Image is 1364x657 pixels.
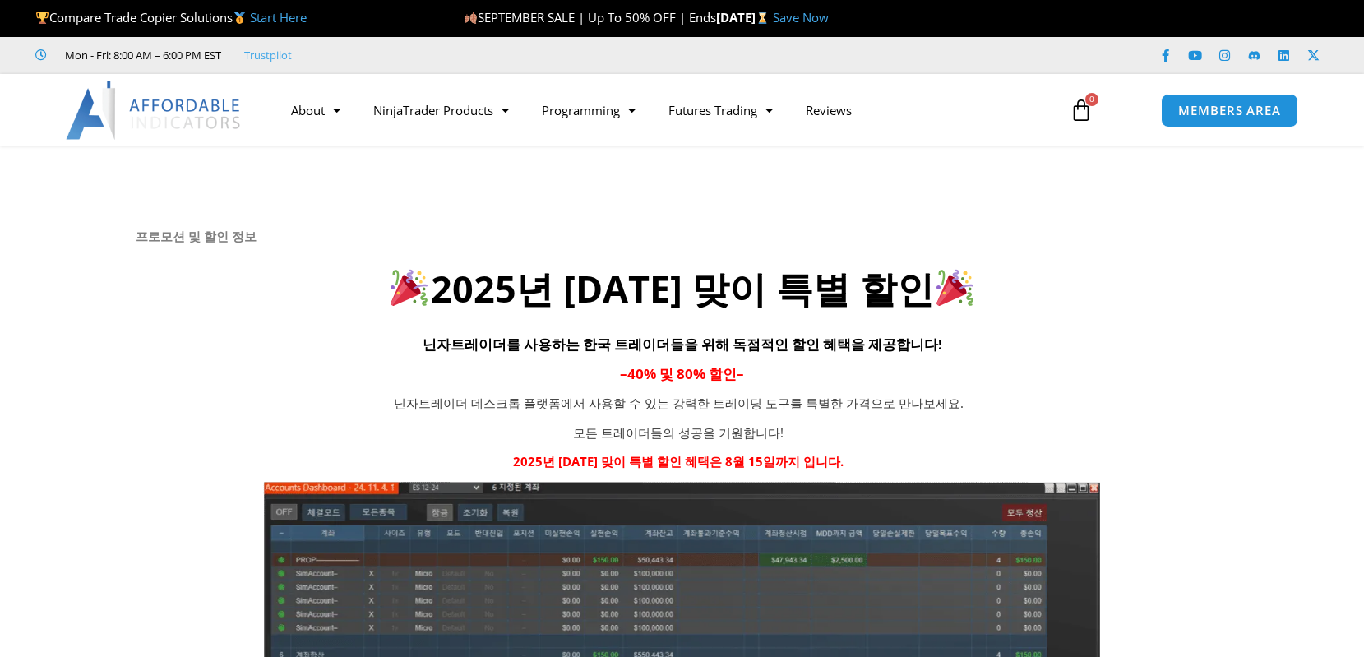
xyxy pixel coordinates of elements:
[136,265,1229,313] h2: 2025년 [DATE] 맞이 특별 할인
[525,91,652,129] a: Programming
[391,269,428,306] img: 🎉
[233,12,246,24] img: 🥇
[275,91,357,129] a: About
[36,12,49,24] img: 🏆
[773,9,829,25] a: Save Now
[936,269,973,306] img: 🎉
[465,12,477,24] img: 🍂
[737,364,744,383] span: –
[1085,93,1098,106] span: 0
[716,9,773,25] strong: [DATE]
[423,335,942,354] span: 닌자트레이더를 사용하는 한국 트레이더들을 위해 독점적인 할인 혜택을 제공합니다!
[66,81,243,140] img: LogoAI | Affordable Indicators – NinjaTrader
[275,91,1051,129] nav: Menu
[652,91,789,129] a: Futures Trading
[789,91,868,129] a: Reviews
[1161,94,1298,127] a: MEMBERS AREA
[756,12,769,24] img: ⌛
[250,9,307,25] a: Start Here
[136,229,1229,244] h6: 프로모션 및 할인 정보
[513,453,844,470] strong: 2025년 [DATE] 맞이 특별 할인 혜택은 8월 15일까지 입니다.
[341,392,1017,415] p: 닌자트레이더 데스크톱 플랫폼에서 사용할 수 있는 강력한 트레이딩 도구를 특별한 가격으로 만나보세요.
[61,45,221,65] span: Mon - Fri: 8:00 AM – 6:00 PM EST
[1178,104,1281,117] span: MEMBERS AREA
[357,91,525,129] a: NinjaTrader Products
[620,364,627,383] span: –
[464,9,716,25] span: SEPTEMBER SALE | Up To 50% OFF | Ends
[1045,86,1117,134] a: 0
[35,9,307,25] span: Compare Trade Copier Solutions
[244,45,292,65] a: Trustpilot
[341,422,1017,445] p: 모든 트레이더들의 성공을 기원합니다!
[627,364,737,383] span: 40% 및 80% 할인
